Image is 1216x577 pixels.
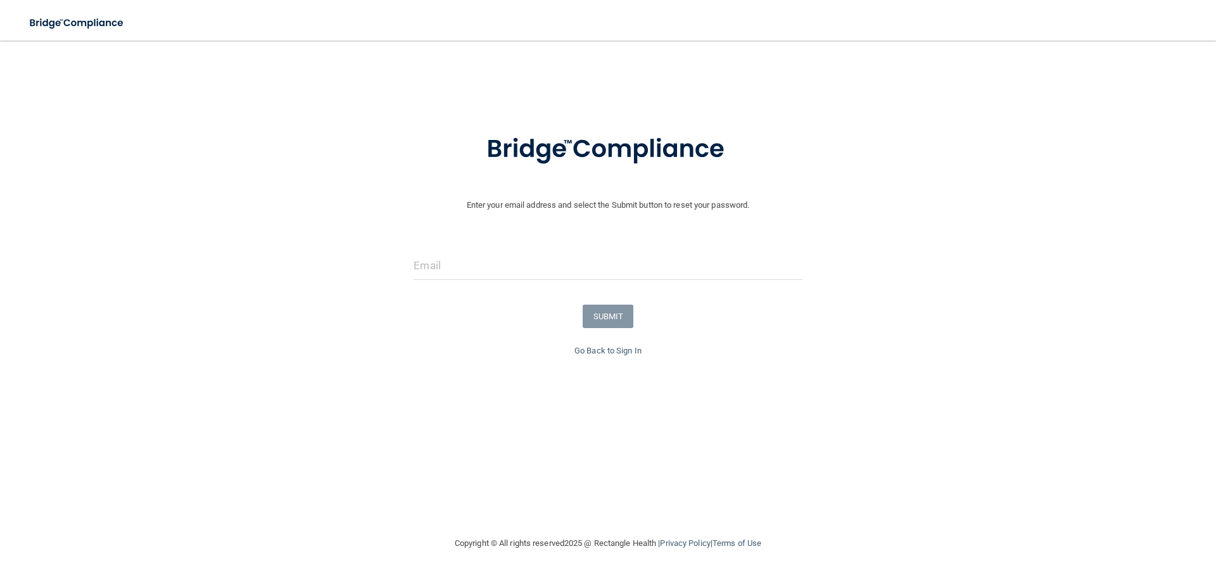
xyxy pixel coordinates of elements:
[1153,490,1201,538] iframe: Drift Widget Chat Controller
[583,305,634,328] button: SUBMIT
[712,538,761,548] a: Terms of Use
[377,523,839,564] div: Copyright © All rights reserved 2025 @ Rectangle Health | |
[574,346,642,355] a: Go Back to Sign In
[660,538,710,548] a: Privacy Policy
[460,117,756,182] img: bridge_compliance_login_screen.278c3ca4.svg
[414,251,802,280] input: Email
[19,10,136,36] img: bridge_compliance_login_screen.278c3ca4.svg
